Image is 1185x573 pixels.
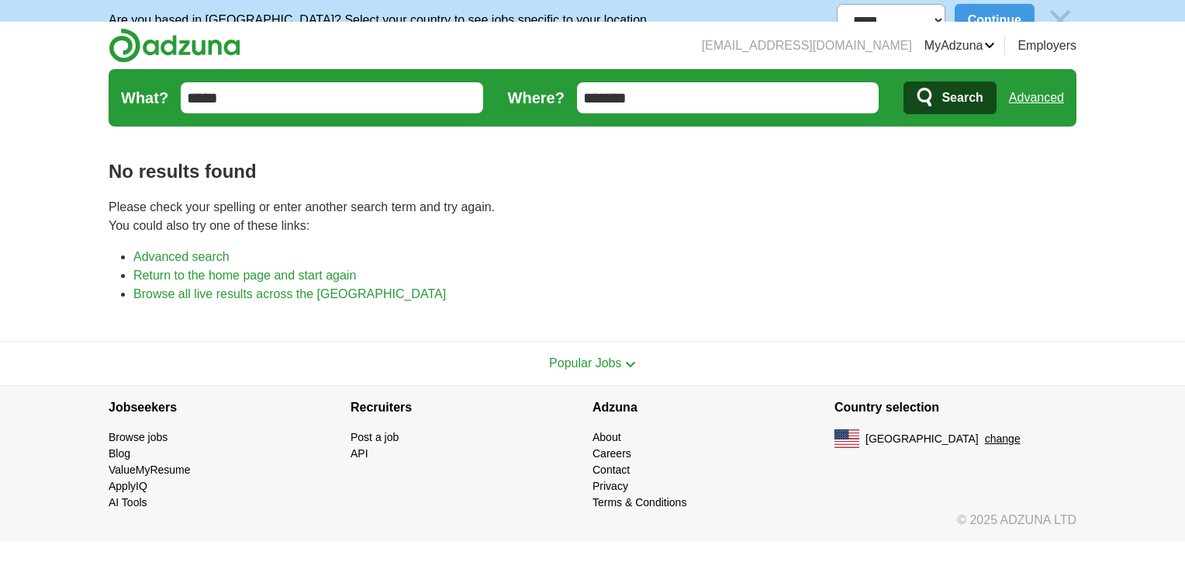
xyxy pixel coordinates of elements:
a: AI Tools [109,496,147,509]
a: Employers [1017,36,1076,55]
h1: No results found [109,158,1076,186]
img: icon_close_no_bg.svg [1044,4,1076,36]
a: Careers [592,447,631,460]
button: Search [903,82,996,114]
a: Return to the home page and start again [133,269,356,282]
a: Privacy [592,480,628,492]
a: Contact [592,464,630,476]
h4: Country selection [834,386,1076,429]
a: Browse all live results across the [GEOGRAPHIC_DATA] [133,287,446,300]
a: ValueMyResume [109,464,191,476]
a: MyAdzuna [924,36,996,55]
img: Adzuna logo [109,28,240,63]
button: Continue [955,4,1035,36]
a: ApplyIQ [109,480,147,492]
a: Post a job [351,431,399,443]
a: Browse jobs [109,431,168,443]
div: © 2025 ADZUNA LTD [96,511,1089,542]
label: Where? [508,86,565,109]
a: Blog [109,447,130,460]
span: Popular Jobs [549,356,621,370]
span: Search [941,82,983,113]
span: [GEOGRAPHIC_DATA] [865,431,979,447]
a: About [592,431,621,443]
a: Terms & Conditions [592,496,686,509]
img: US flag [834,429,859,448]
p: Please check your spelling or enter another search term and try again. You could also try one of ... [109,198,1076,235]
button: change [985,431,1021,447]
a: API [351,447,368,460]
a: Advanced [1009,82,1064,113]
img: toggle icon [625,361,636,368]
a: Advanced search [133,250,230,263]
label: What? [121,86,168,109]
p: Are you based in [GEOGRAPHIC_DATA]? Select your country to see jobs specific to your location. [109,11,650,30]
li: [EMAIL_ADDRESS][DOMAIN_NAME] [702,36,912,55]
